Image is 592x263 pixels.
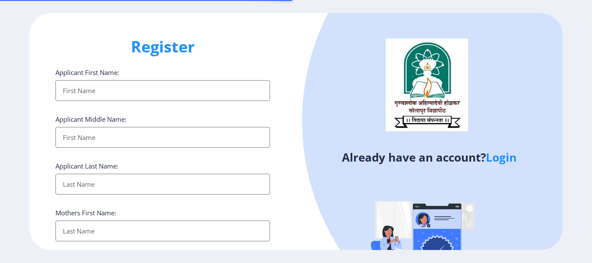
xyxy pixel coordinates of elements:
h1: Register [55,36,270,57]
label: Applicant First Name: [55,68,119,77]
input: First Name [55,127,270,148]
a: Login [486,149,517,165]
input: Last Name [55,221,270,241]
label: Mothers First Name: [55,208,116,217]
label: Applicant Last Name: [55,162,118,170]
input: First Name [55,80,270,101]
label: Applicant Middle Name: [55,115,127,123]
img: logo [386,39,468,131]
h4: Already have an account? [303,150,556,164]
input: Last Name [55,174,270,195]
